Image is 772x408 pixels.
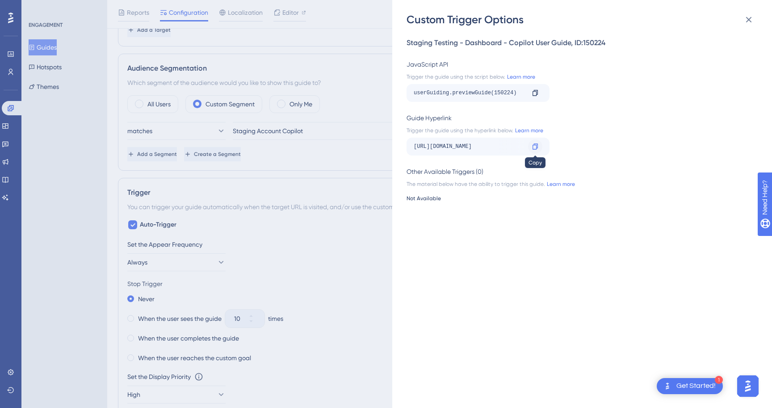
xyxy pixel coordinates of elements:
[676,381,716,391] div: Get Started!
[662,381,673,391] img: launcher-image-alternative-text
[734,373,761,400] iframe: UserGuiding AI Assistant Launcher
[505,73,535,80] a: Learn more
[21,2,56,13] span: Need Help?
[715,376,723,384] div: 1
[407,113,752,123] div: Guide Hyperlink
[407,13,759,27] div: Custom Trigger Options
[407,181,752,188] div: The material below have the ability to trigger this guide.
[407,73,752,80] div: Trigger the guide using the script below.
[407,166,752,177] div: Other Available Triggers (0)
[407,38,752,48] div: Staging Testing - Dashboard - Copilot User Guide , ID: 150224
[657,378,723,394] div: Open Get Started! checklist, remaining modules: 1
[414,139,524,154] div: [URL][DOMAIN_NAME]
[407,195,752,202] div: Not Available
[407,127,752,134] div: Trigger the guide using the hyperlink below.
[414,86,524,100] div: userGuiding.previewGuide(150224)
[545,181,575,188] a: Learn more
[407,59,752,70] div: JavaScript API
[513,127,543,134] a: Learn more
